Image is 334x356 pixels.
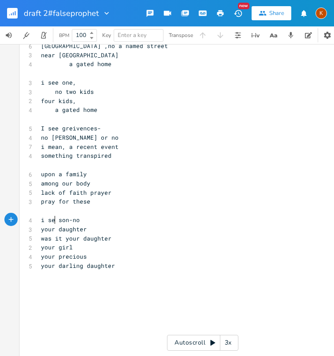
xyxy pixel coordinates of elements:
div: 3x [220,335,236,351]
span: a gated home [41,60,111,68]
span: your darling daughter [41,262,115,270]
span: pray for these [41,197,90,205]
span: lack of faith prayer [41,189,111,197]
span: i see one, [41,78,76,86]
button: New [229,5,247,21]
span: something transpired [41,152,111,159]
span: I see greivences- [41,124,101,132]
button: Share [252,6,291,20]
span: i se son-no [41,216,80,224]
span: your precious [41,252,87,260]
div: Kat [315,7,327,19]
span: Enter a key [118,31,147,39]
div: Transpose [169,33,193,38]
div: Share [269,9,284,17]
span: a gated home [41,106,97,114]
span: upon a family [41,170,87,178]
span: no two kids [41,88,94,96]
span: draft 2#falseprophet [24,9,99,17]
div: New [238,3,249,9]
span: four kids, [41,97,76,105]
span: i mean, a recent event [41,143,119,151]
span: [GEOGRAPHIC_DATA] ,no a named street [41,42,168,50]
div: BPM [59,33,69,38]
span: was it your daughter [41,234,111,242]
span: among our body [41,179,90,187]
div: Key [102,33,111,38]
span: near [GEOGRAPHIC_DATA] [41,51,119,59]
button: K [315,3,327,23]
span: no [PERSON_NAME] or no [41,133,119,141]
span: your girl [41,243,73,251]
div: Autoscroll [167,335,238,351]
span: your daughter [41,225,87,233]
